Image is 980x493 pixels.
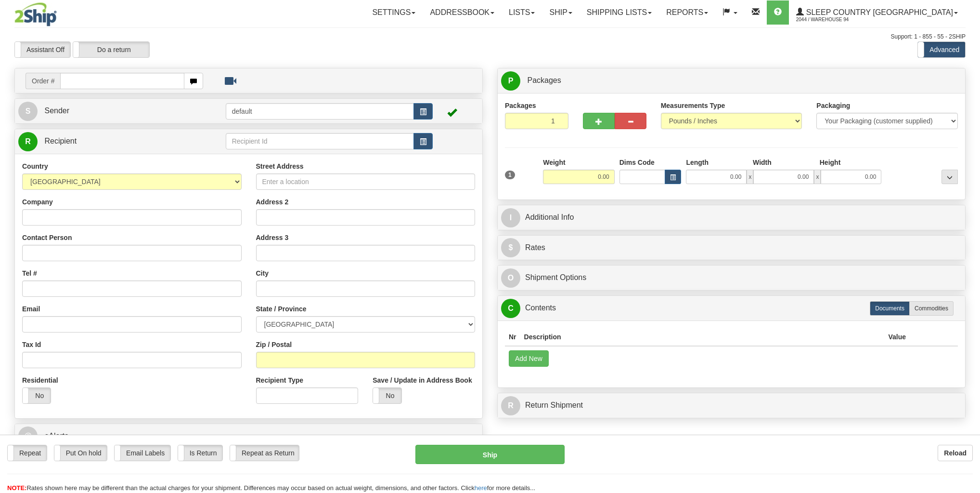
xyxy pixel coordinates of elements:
label: Measurements Type [661,101,725,110]
label: Packages [505,101,536,110]
b: Reload [944,449,967,457]
label: Tel # [22,268,37,278]
a: Shipping lists [580,0,659,25]
label: Company [22,197,53,207]
button: Ship [415,445,564,464]
input: Enter a location [256,173,476,190]
label: Address 3 [256,233,289,242]
span: @ [18,426,38,446]
span: 1 [505,171,515,179]
span: x [814,170,821,184]
label: Email [22,304,40,314]
th: Nr [505,328,520,346]
label: Length [686,158,709,167]
span: I [501,208,520,227]
span: $ [501,238,520,257]
label: Repeat [8,445,47,461]
label: Packaging [816,101,850,110]
a: @ eAlerts [18,426,479,446]
button: Add New [509,350,549,367]
a: CContents [501,298,962,318]
label: Recipient Type [256,375,304,385]
span: Order # [26,73,60,89]
button: Reload [938,445,973,461]
label: Weight [543,158,565,167]
label: Save / Update in Address Book [373,375,472,385]
span: Packages [527,76,561,84]
label: State / Province [256,304,307,314]
span: C [501,299,520,318]
label: Advanced [918,42,965,57]
img: logo2044.jpg [14,2,57,27]
label: Tax Id [22,340,41,349]
label: Do a return [73,42,149,57]
a: R Recipient [18,132,203,151]
label: Dims Code [619,158,655,167]
a: IAdditional Info [501,208,962,227]
label: Assistant Off [15,42,70,57]
a: RReturn Shipment [501,396,962,415]
a: S Sender [18,101,226,121]
iframe: chat widget [958,197,979,295]
span: P [501,71,520,91]
label: Height [820,158,841,167]
a: Sleep Country [GEOGRAPHIC_DATA] 2044 / Warehouse 94 [789,0,965,25]
span: Recipient [44,137,77,145]
span: S [18,102,38,121]
a: Settings [365,0,423,25]
div: Support: 1 - 855 - 55 - 2SHIP [14,33,966,41]
span: R [501,396,520,415]
label: Address 2 [256,197,289,207]
a: Reports [659,0,715,25]
label: Zip / Postal [256,340,292,349]
label: Put On hold [54,445,107,461]
th: Value [884,328,910,346]
a: here [475,484,487,492]
label: Country [22,161,48,171]
a: Lists [502,0,542,25]
span: NOTE: [7,484,26,492]
label: Email Labels [115,445,170,461]
a: OShipment Options [501,268,962,288]
label: No [23,388,51,403]
span: x [747,170,753,184]
label: Width [753,158,772,167]
label: Commodities [909,301,954,316]
a: Addressbook [423,0,502,25]
input: Recipient Id [226,133,414,149]
a: Ship [542,0,579,25]
span: O [501,268,520,288]
span: eAlerts [44,432,68,440]
div: ... [941,170,958,184]
label: City [256,268,269,278]
label: Street Address [256,161,304,171]
a: $Rates [501,238,962,258]
label: No [373,388,401,403]
a: P Packages [501,71,962,91]
span: R [18,132,38,151]
span: Sleep Country [GEOGRAPHIC_DATA] [804,8,953,16]
label: Residential [22,375,58,385]
input: Sender Id [226,103,414,120]
label: Documents [870,301,910,316]
label: Repeat as Return [230,445,299,461]
th: Description [520,328,885,346]
label: Is Return [178,445,222,461]
span: 2044 / Warehouse 94 [796,15,868,25]
label: Contact Person [22,233,72,242]
span: Sender [44,107,69,115]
